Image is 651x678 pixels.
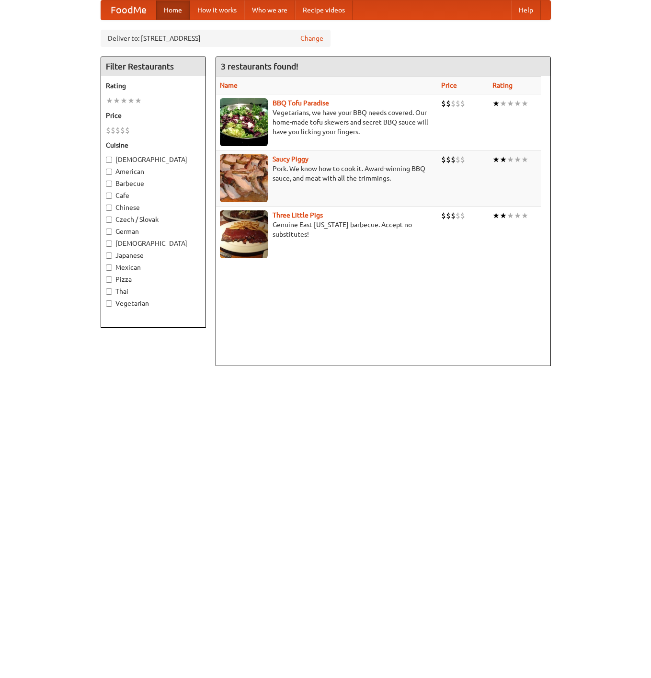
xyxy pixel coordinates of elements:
img: tofuparadise.jpg [220,98,268,146]
input: American [106,169,112,175]
input: [DEMOGRAPHIC_DATA] [106,157,112,163]
li: ★ [500,210,507,221]
li: ★ [521,154,528,165]
input: [DEMOGRAPHIC_DATA] [106,241,112,247]
li: $ [460,210,465,221]
input: German [106,229,112,235]
li: ★ [500,98,507,109]
label: Cafe [106,191,201,200]
li: $ [446,210,451,221]
li: $ [451,154,456,165]
li: $ [115,125,120,136]
a: Rating [492,81,513,89]
li: $ [441,210,446,221]
a: Change [300,34,323,43]
h5: Cuisine [106,140,201,150]
label: Chinese [106,203,201,212]
li: $ [451,98,456,109]
input: Japanese [106,253,112,259]
li: ★ [514,98,521,109]
li: $ [446,154,451,165]
li: ★ [521,210,528,221]
div: Deliver to: [STREET_ADDRESS] [101,30,331,47]
p: Genuine East [US_STATE] barbecue. Accept no substitutes! [220,220,434,239]
a: Help [511,0,541,20]
h5: Price [106,111,201,120]
a: Name [220,81,238,89]
p: Vegetarians, we have your BBQ needs covered. Our home-made tofu skewers and secret BBQ sauce will... [220,108,434,137]
li: $ [446,98,451,109]
label: American [106,167,201,176]
label: German [106,227,201,236]
li: ★ [507,154,514,165]
a: Home [156,0,190,20]
label: [DEMOGRAPHIC_DATA] [106,155,201,164]
li: ★ [492,154,500,165]
input: Cafe [106,193,112,199]
a: FoodMe [101,0,156,20]
li: $ [111,125,115,136]
li: $ [456,154,460,165]
li: $ [441,154,446,165]
li: ★ [514,154,521,165]
li: ★ [113,95,120,106]
label: Mexican [106,263,201,272]
li: $ [460,154,465,165]
a: How it works [190,0,244,20]
li: ★ [106,95,113,106]
label: [DEMOGRAPHIC_DATA] [106,239,201,248]
li: $ [460,98,465,109]
label: Barbecue [106,179,201,188]
li: $ [106,125,111,136]
h4: Filter Restaurants [101,57,206,76]
li: ★ [514,210,521,221]
li: ★ [135,95,142,106]
input: Thai [106,288,112,295]
input: Czech / Slovak [106,217,112,223]
a: Who we are [244,0,295,20]
input: Pizza [106,276,112,283]
input: Chinese [106,205,112,211]
input: Barbecue [106,181,112,187]
ng-pluralize: 3 restaurants found! [221,62,298,71]
a: Recipe videos [295,0,353,20]
li: ★ [500,154,507,165]
label: Czech / Slovak [106,215,201,224]
li: ★ [492,98,500,109]
a: BBQ Tofu Paradise [273,99,329,107]
li: $ [441,98,446,109]
li: $ [451,210,456,221]
p: Pork. We know how to cook it. Award-winning BBQ sauce, and meat with all the trimmings. [220,164,434,183]
li: ★ [507,98,514,109]
li: ★ [492,210,500,221]
li: $ [125,125,130,136]
li: ★ [127,95,135,106]
label: Vegetarian [106,299,201,308]
img: littlepigs.jpg [220,210,268,258]
h5: Rating [106,81,201,91]
a: Price [441,81,457,89]
label: Thai [106,287,201,296]
li: ★ [507,210,514,221]
input: Vegetarian [106,300,112,307]
label: Japanese [106,251,201,260]
input: Mexican [106,264,112,271]
li: ★ [521,98,528,109]
li: $ [120,125,125,136]
li: $ [456,210,460,221]
a: Three Little Pigs [273,211,323,219]
li: $ [456,98,460,109]
label: Pizza [106,275,201,284]
a: Saucy Piggy [273,155,308,163]
img: saucy.jpg [220,154,268,202]
li: ★ [120,95,127,106]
